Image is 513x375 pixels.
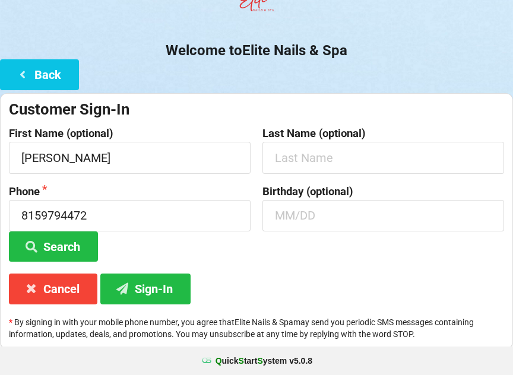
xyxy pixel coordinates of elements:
[9,186,251,198] label: Phone
[257,356,262,366] span: S
[201,355,213,367] img: favicon.ico
[216,355,312,367] b: uick tart ystem v 5.0.8
[262,186,504,198] label: Birthday (optional)
[9,316,504,340] p: By signing in with your mobile phone number, you agree that Elite Nails & Spa may send you period...
[239,356,244,366] span: S
[262,142,504,173] input: Last Name
[9,100,504,119] div: Customer Sign-In
[262,200,504,231] input: MM/DD
[9,200,251,231] input: 1234567890
[9,231,98,262] button: Search
[9,142,251,173] input: First Name
[9,128,251,139] label: First Name (optional)
[100,274,191,304] button: Sign-In
[9,274,97,304] button: Cancel
[262,128,504,139] label: Last Name (optional)
[216,356,222,366] span: Q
